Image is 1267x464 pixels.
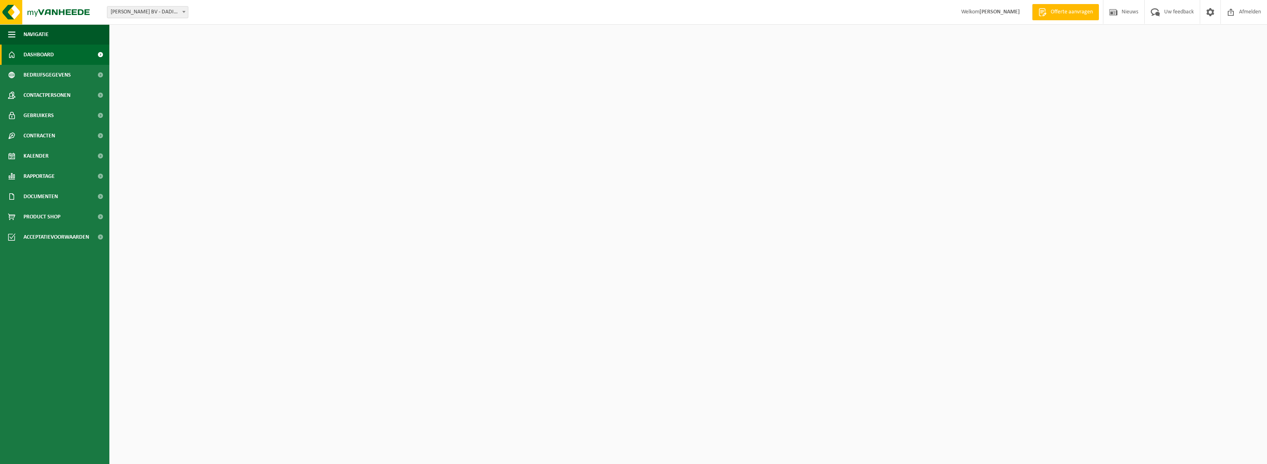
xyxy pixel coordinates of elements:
span: Bedrijfsgegevens [23,65,71,85]
span: Documenten [23,186,58,207]
span: SAMYN WILLY BV - DADIZELE [107,6,188,18]
span: Product Shop [23,207,60,227]
span: Contracten [23,126,55,146]
span: Acceptatievoorwaarden [23,227,89,247]
span: Gebruikers [23,105,54,126]
a: Offerte aanvragen [1032,4,1099,20]
span: Kalender [23,146,49,166]
span: Dashboard [23,45,54,65]
span: Rapportage [23,166,55,186]
span: Offerte aanvragen [1049,8,1095,16]
span: Contactpersonen [23,85,70,105]
span: Navigatie [23,24,49,45]
strong: [PERSON_NAME] [979,9,1020,15]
